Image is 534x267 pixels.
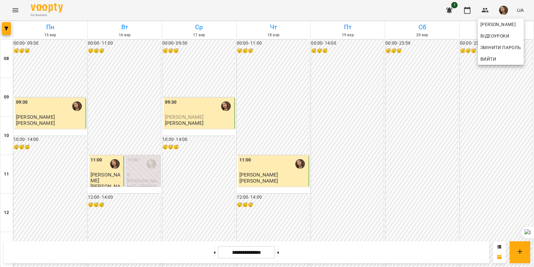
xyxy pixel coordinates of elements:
[480,55,496,63] span: Вийти
[478,53,524,65] button: Вийти
[478,30,512,42] a: Відеоуроки
[480,44,521,51] span: Змінити пароль
[480,32,509,40] span: Відеоуроки
[480,21,521,28] span: [PERSON_NAME]
[478,19,524,30] a: [PERSON_NAME]
[478,42,524,53] a: Змінити пароль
